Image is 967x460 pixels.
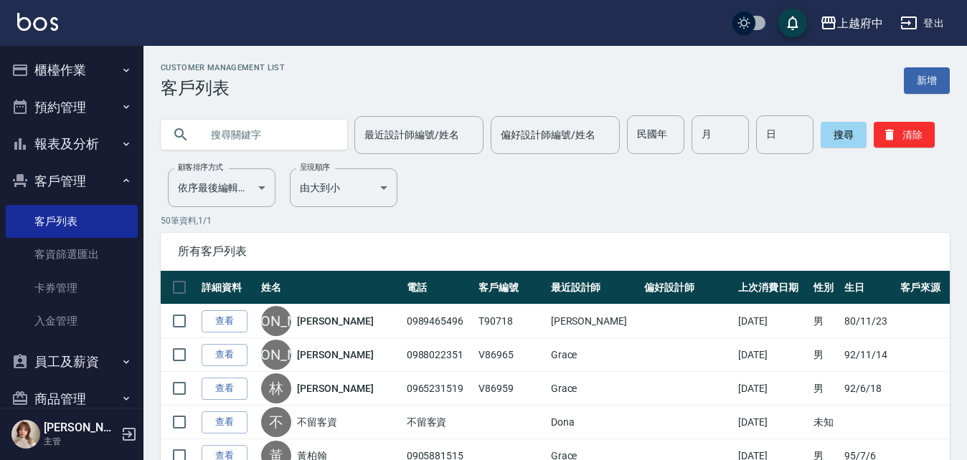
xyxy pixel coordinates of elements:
label: 呈現順序 [300,162,330,173]
td: 92/11/14 [841,338,897,372]
button: 預約管理 [6,89,138,126]
th: 最近設計師 [547,271,641,305]
a: 卡券管理 [6,272,138,305]
button: 上越府中 [814,9,889,38]
th: 客戶編號 [475,271,547,305]
input: 搜尋關鍵字 [201,115,336,154]
div: 由大到小 [290,168,397,207]
th: 上次消費日期 [735,271,810,305]
h2: Customer Management List [161,63,285,72]
p: 主管 [44,435,117,448]
td: T90718 [475,305,547,338]
a: 查看 [202,344,247,366]
td: V86965 [475,338,547,372]
th: 偏好設計師 [641,271,735,305]
td: 0965231519 [403,372,476,406]
td: 不留客資 [403,406,476,439]
td: V86959 [475,372,547,406]
td: [PERSON_NAME] [547,305,641,338]
p: 50 筆資料, 1 / 1 [161,214,950,227]
div: 依序最後編輯時間 [168,168,275,207]
a: 客資篩選匯出 [6,238,138,271]
td: 男 [810,338,841,372]
a: 查看 [202,310,247,332]
div: 不 [261,407,291,437]
a: 不留客資 [297,415,337,429]
button: 員工及薪資 [6,343,138,380]
td: 0989465496 [403,305,476,338]
a: [PERSON_NAME] [297,314,373,328]
td: 92/6/18 [841,372,897,406]
th: 詳細資料 [198,271,258,305]
td: Dona [547,406,641,439]
td: 男 [810,305,841,338]
td: 80/11/23 [841,305,897,338]
td: [DATE] [735,338,810,372]
button: 登出 [895,10,950,37]
td: 男 [810,372,841,406]
td: [DATE] [735,372,810,406]
div: [PERSON_NAME] [261,306,291,336]
h3: 客戶列表 [161,78,285,98]
th: 生日 [841,271,897,305]
th: 姓名 [258,271,403,305]
button: 櫃檯作業 [6,52,138,89]
div: 上越府中 [837,14,883,32]
a: 查看 [202,411,247,433]
label: 顧客排序方式 [178,162,223,173]
td: 未知 [810,406,841,439]
a: 客戶列表 [6,205,138,238]
td: Grace [547,338,641,372]
button: 搜尋 [821,122,867,148]
th: 客戶來源 [897,271,950,305]
a: 新增 [904,67,950,94]
a: 入金管理 [6,305,138,337]
button: 報表及分析 [6,125,138,163]
td: Grace [547,372,641,406]
a: [PERSON_NAME] [297,348,373,362]
a: 查看 [202,378,247,400]
h5: [PERSON_NAME] [44,421,117,435]
td: [DATE] [735,305,810,338]
th: 電話 [403,271,476,305]
a: [PERSON_NAME] [297,381,373,396]
img: Person [11,420,40,449]
span: 所有客戶列表 [178,244,933,259]
div: 林 [261,373,291,403]
button: 商品管理 [6,380,138,418]
th: 性別 [810,271,841,305]
td: 0988022351 [403,338,476,372]
td: [DATE] [735,406,810,439]
button: save [778,9,807,37]
img: Logo [17,13,58,31]
button: 客戶管理 [6,163,138,200]
div: [PERSON_NAME] [261,340,291,370]
button: 清除 [874,122,935,148]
